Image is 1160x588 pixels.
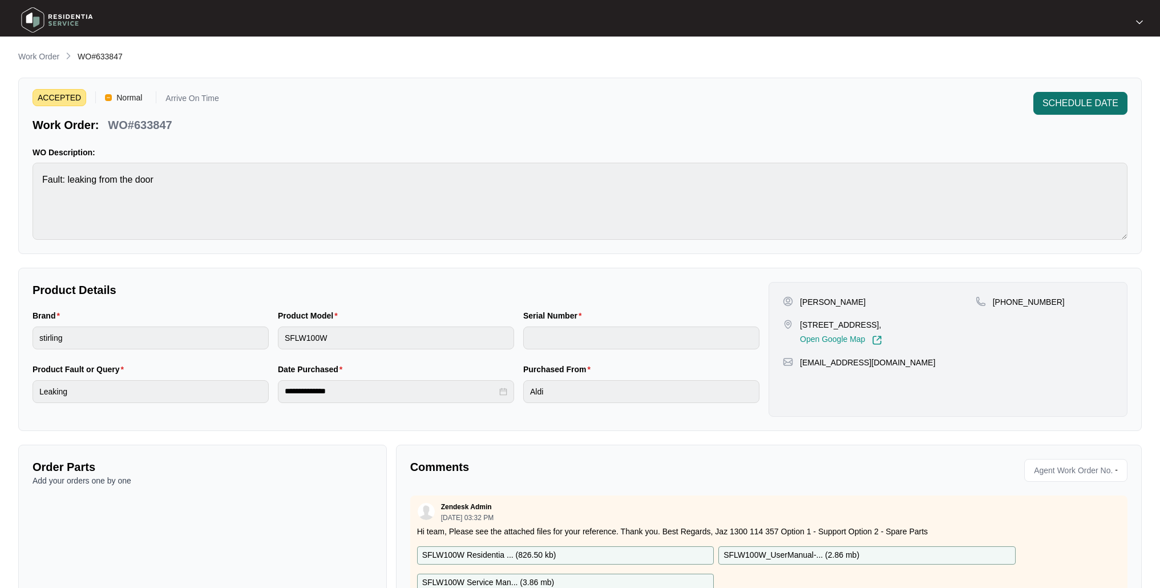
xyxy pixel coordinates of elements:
[78,52,123,61] span: WO#633847
[783,357,793,367] img: map-pin
[800,319,882,331] p: [STREET_ADDRESS],
[33,459,373,475] p: Order Parts
[33,282,759,298] p: Product Details
[278,364,347,375] label: Date Purchased
[993,296,1065,308] p: [PHONE_NUMBER]
[165,94,219,106] p: Arrive On Time
[976,296,986,307] img: map-pin
[410,459,761,475] p: Comments
[33,364,128,375] label: Product Fault or Query
[108,117,172,133] p: WO#633847
[112,89,147,106] span: Normal
[441,502,492,512] p: Zendesk Admin
[523,327,759,349] input: Serial Number
[783,319,793,329] img: map-pin
[105,94,112,101] img: Vercel Logo
[33,117,99,133] p: Work Order:
[33,327,269,349] input: Brand
[1115,462,1122,479] p: -
[523,380,759,403] input: Purchased From
[1042,96,1118,110] span: SCHEDULE DATE
[724,549,859,562] p: SFLW100W_UserManual-... ( 2.86 mb )
[17,3,97,37] img: residentia service logo
[800,296,866,308] p: [PERSON_NAME]
[18,51,59,62] p: Work Order
[278,327,514,349] input: Product Model
[1033,92,1127,115] button: SCHEDULE DATE
[800,357,935,368] p: [EMAIL_ADDRESS][DOMAIN_NAME]
[278,310,342,321] label: Product Model
[1136,19,1143,25] img: dropdown arrow
[523,310,586,321] label: Serial Number
[33,310,64,321] label: Brand
[64,51,73,61] img: chevron-right
[422,549,556,562] p: SFLW100W Residentia ... ( 826.50 kb )
[872,335,882,345] img: Link-External
[418,503,435,520] img: user.svg
[33,89,86,106] span: ACCEPTED
[33,475,373,486] p: Add your orders one by one
[285,385,497,397] input: Date Purchased
[800,335,882,345] a: Open Google Map
[783,296,793,307] img: user-pin
[1029,462,1113,479] span: Agent Work Order No.
[16,51,62,63] a: Work Order
[33,380,269,403] input: Product Fault or Query
[33,163,1127,240] textarea: Fault: leaking from the door
[417,526,1121,537] p: Hi team, Please see the attached files for your reference. Thank you. Best Regards, Jaz 1300 114 ...
[523,364,595,375] label: Purchased From
[33,147,1127,158] p: WO Description:
[441,514,494,521] p: [DATE] 03:32 PM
